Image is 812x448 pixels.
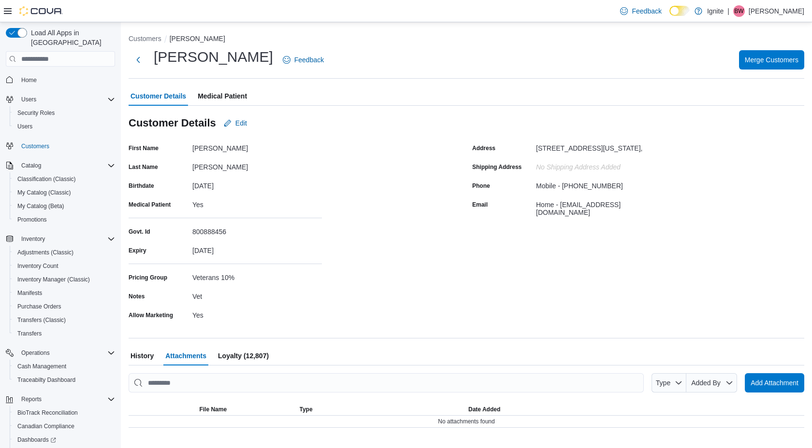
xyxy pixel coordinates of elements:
button: Cash Management [10,360,119,373]
span: Loyalty (12,807) [218,346,269,365]
a: Dashboards [10,433,119,447]
a: Manifests [14,287,46,299]
span: Feedback [632,6,661,16]
button: Type [652,373,686,392]
a: Classification (Classic) [14,173,80,185]
input: This is a search bar. As you type, the results lower in the page will automatically filter. [129,373,644,392]
a: Users [14,121,36,132]
span: Dashboards [17,436,56,444]
div: Mobile - [PHONE_NUMBER] [536,178,623,190]
span: No attachments found [438,418,494,425]
button: Catalog [17,160,45,171]
a: Traceabilty Dashboard [14,374,79,386]
span: Inventory Count [14,260,115,272]
span: Canadian Compliance [14,420,115,432]
span: Type [656,379,670,387]
span: File Name [199,406,227,413]
img: Cova [19,6,63,16]
span: Customers [21,142,49,150]
div: [DATE] [192,178,322,190]
label: Address [472,144,495,152]
span: Catalog [17,160,115,171]
span: Classification (Classic) [17,175,76,183]
a: BioTrack Reconciliation [14,407,82,419]
button: Edit [220,113,251,133]
span: Adjustments (Classic) [14,247,115,258]
button: Users [2,93,119,106]
button: Merge Customers [739,50,804,70]
span: Inventory Manager (Classic) [17,276,90,283]
button: Inventory Manager (Classic) [10,273,119,286]
span: Purchase Orders [14,301,115,312]
span: Cash Management [17,363,66,370]
span: Operations [17,347,115,359]
a: Customers [17,140,53,152]
span: Promotions [14,214,115,225]
button: Add Attachment [745,373,804,392]
div: Betty Wilson [733,5,745,17]
p: | [727,5,729,17]
div: Home - [EMAIL_ADDRESS][DOMAIN_NAME] [536,197,666,216]
div: 800888456 [192,224,322,236]
span: Merge Customers [745,55,798,65]
label: Notes [129,293,145,300]
span: Attachments [165,346,206,365]
button: Canadian Compliance [10,420,119,433]
span: Users [21,96,36,103]
div: Vet [192,289,322,300]
span: Transfers (Classic) [17,316,66,324]
a: Inventory Count [14,260,62,272]
span: Home [17,73,115,85]
button: Customers [2,139,119,153]
span: Inventory Manager (Classic) [14,274,115,285]
a: Transfers [14,328,45,339]
span: Feedback [294,55,324,65]
button: Adjustments (Classic) [10,246,119,259]
input: Dark Mode [669,6,690,16]
span: Canadian Compliance [17,422,74,430]
label: Pricing Group [129,274,167,281]
span: Cash Management [14,361,115,372]
button: Home [2,72,119,86]
label: Medical Patient [129,201,171,209]
span: Type [300,406,313,413]
span: Purchase Orders [17,303,61,310]
button: Operations [17,347,54,359]
div: [PERSON_NAME] [192,159,322,171]
button: Purchase Orders [10,300,119,313]
h1: [PERSON_NAME] [154,47,273,67]
span: Traceabilty Dashboard [14,374,115,386]
span: Traceabilty Dashboard [17,376,75,384]
span: Users [14,121,115,132]
span: Customers [17,140,115,152]
div: No Shipping Address added [536,159,666,171]
span: BioTrack Reconciliation [14,407,115,419]
label: Phone [472,182,490,190]
span: Security Roles [17,109,55,117]
span: Edit [235,118,247,128]
button: Classification (Classic) [10,172,119,186]
span: Transfers (Classic) [14,314,115,326]
div: [PERSON_NAME] [192,140,322,152]
button: Security Roles [10,106,119,120]
label: Last Name [129,163,158,171]
a: Adjustments (Classic) [14,247,77,258]
span: Inventory [17,233,115,245]
span: Inventory [21,235,45,243]
a: Inventory Manager (Classic) [14,274,94,285]
button: Transfers (Classic) [10,313,119,327]
label: First Name [129,144,159,152]
span: Add Attachment [751,378,798,388]
a: Canadian Compliance [14,420,78,432]
a: My Catalog (Beta) [14,200,68,212]
span: Users [17,94,115,105]
span: Customer Details [130,86,186,106]
label: Shipping Address [472,163,522,171]
button: Customers [129,35,161,42]
a: Feedback [616,1,665,21]
button: Traceabilty Dashboard [10,373,119,387]
nav: An example of EuiBreadcrumbs [129,34,804,45]
a: Dashboards [14,434,60,446]
span: Transfers [17,330,42,337]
